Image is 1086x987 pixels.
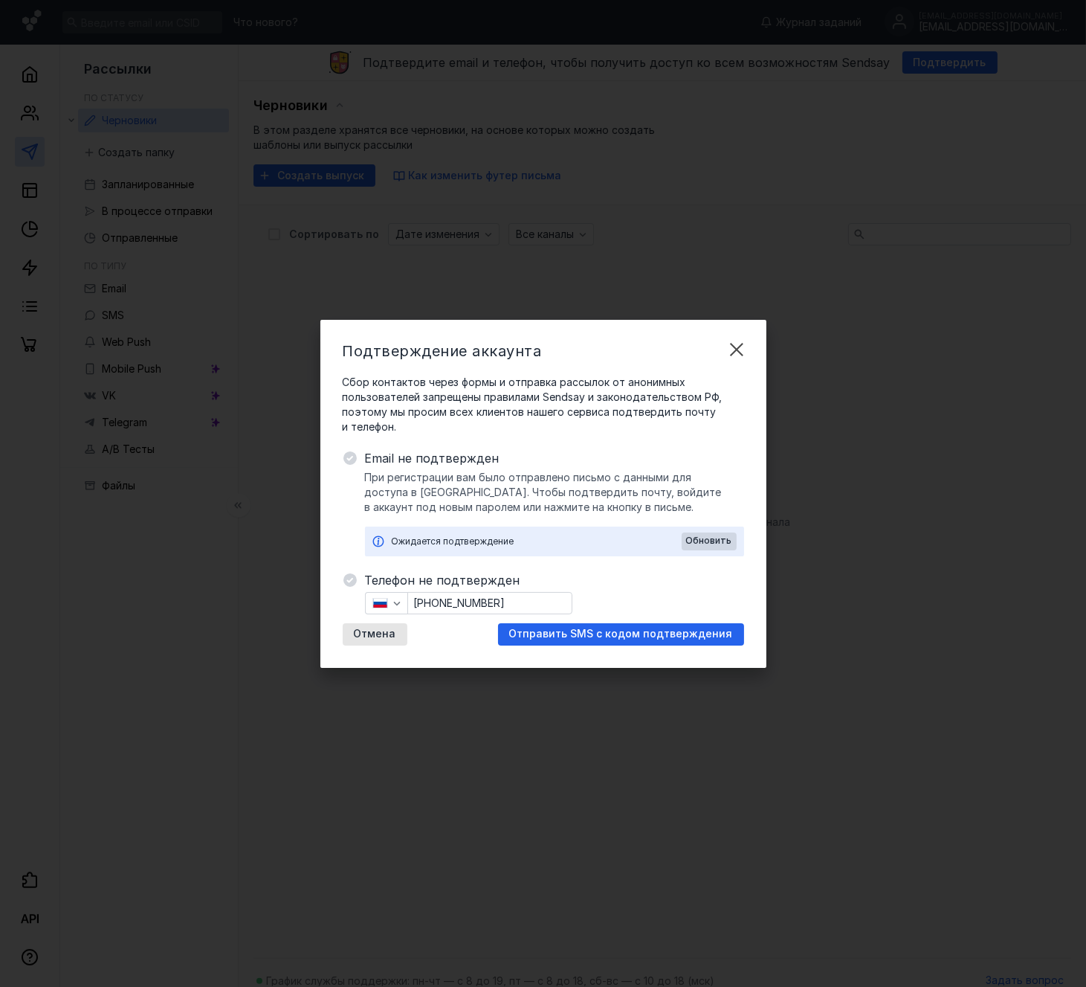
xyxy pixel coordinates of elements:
span: Отмена [354,628,396,640]
span: Сбор контактов через формы и отправка рассылок от анонимных пользователей запрещены правилами Sen... [343,375,744,434]
button: Отмена [343,623,407,646]
span: Обновить [686,536,732,546]
span: Email не подтвержден [365,449,744,467]
span: Телефон не подтвержден [365,571,744,589]
button: Обновить [682,533,737,550]
span: Подтверждение аккаунта [343,342,542,360]
button: Отправить SMS с кодом подтверждения [498,623,744,646]
span: Отправить SMS с кодом подтверждения [509,628,733,640]
span: При регистрации вам было отправлено письмо с данными для доступа в [GEOGRAPHIC_DATA]. Чтобы подтв... [365,470,744,515]
div: Ожидается подтверждение [392,534,682,549]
